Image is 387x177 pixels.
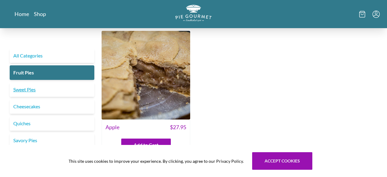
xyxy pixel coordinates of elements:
span: This site uses cookies to improve your experience. By clicking, you agree to our Privacy Policy. [69,158,244,164]
button: Add to Cart [121,139,171,151]
button: Menu [372,11,380,18]
a: Quiches [10,116,94,131]
a: All Categories [10,48,94,63]
span: Apple [106,123,119,131]
a: Sweet Pies [10,82,94,97]
span: Add to Cart [134,141,158,149]
a: Savory Pies [10,133,94,148]
a: Fruit Pies [10,65,94,80]
img: Apple [102,31,190,120]
a: Logo [175,5,212,23]
img: logo [175,5,212,21]
a: Home [15,10,29,18]
span: $ 27.95 [170,123,186,131]
a: Cheesecakes [10,99,94,114]
a: Shop [34,10,46,18]
button: Accept cookies [252,152,312,170]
